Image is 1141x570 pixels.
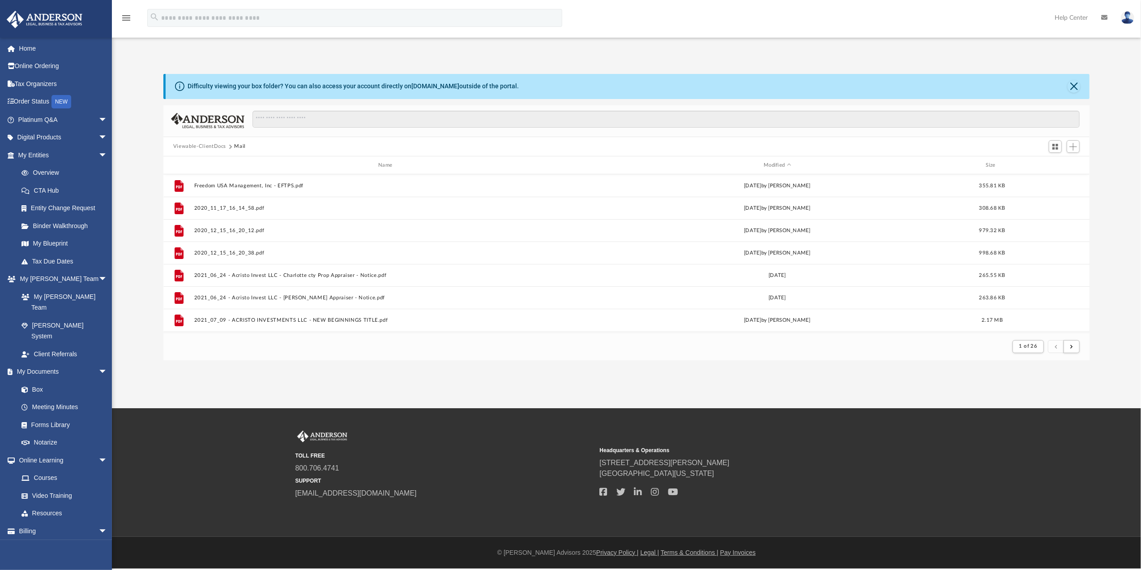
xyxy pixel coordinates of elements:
[13,199,121,217] a: Entity Change Request
[6,522,121,540] a: Billingarrow_drop_down
[6,39,121,57] a: Home
[6,363,116,381] a: My Documentsarrow_drop_down
[584,182,970,190] div: [DATE] by [PERSON_NAME]
[1068,80,1080,93] button: Close
[974,161,1010,169] div: Size
[235,142,246,151] button: Mail
[194,228,580,233] button: 2020_12_15_16_20_12.pdf
[584,272,970,280] div: [DATE]
[584,161,970,169] div: Modified
[979,183,1005,188] span: 355.81 KB
[1013,340,1044,353] button: 1 of 26
[6,270,116,288] a: My [PERSON_NAME] Teamarrow_drop_down
[979,206,1005,211] span: 308.68 KB
[98,270,116,289] span: arrow_drop_down
[979,250,1005,255] span: 998.68 KB
[13,487,112,505] a: Video Training
[13,345,116,363] a: Client Referrals
[584,227,970,235] div: [DATE] by [PERSON_NAME]
[6,93,121,111] a: Order StatusNEW
[194,295,580,301] button: 2021_06_24 - Acristo Invest LLC - [PERSON_NAME] Appraiser - Notice.pdf
[13,434,116,452] a: Notarize
[1121,11,1134,24] img: User Pic
[194,205,580,211] button: 2020_11_17_16_14_58.pdf
[13,398,116,416] a: Meeting Minutes
[1014,161,1077,169] div: id
[720,549,756,556] a: Pay Invoices
[295,489,417,497] a: [EMAIL_ADDRESS][DOMAIN_NAME]
[1067,140,1080,153] button: Add
[1049,140,1062,153] button: Switch to Grid View
[112,548,1141,557] div: © [PERSON_NAME] Advisors 2025
[979,273,1005,278] span: 265.55 KB
[13,505,116,522] a: Resources
[6,146,121,164] a: My Entitiesarrow_drop_down
[411,82,459,90] a: [DOMAIN_NAME]
[13,380,112,398] a: Box
[13,416,112,434] a: Forms Library
[1036,314,1056,327] button: More options
[979,295,1005,300] span: 263.86 KB
[121,13,132,23] i: menu
[1036,269,1056,282] button: More options
[600,459,730,466] a: [STREET_ADDRESS][PERSON_NAME]
[194,272,580,278] button: 2021_06_24 - Acristo Invest LLC - Charlotte cty Prop Appraiser - Notice.pdf
[584,204,970,212] div: [DATE] by [PERSON_NAME]
[13,217,121,235] a: Binder Walkthrough
[1036,179,1056,193] button: More options
[584,294,970,302] div: [DATE]
[194,250,580,256] button: 2020_12_15_16_20_38.pdf
[13,181,121,199] a: CTA Hub
[982,318,1003,323] span: 2.17 MB
[98,522,116,540] span: arrow_drop_down
[641,549,659,556] a: Legal |
[596,549,639,556] a: Privacy Policy |
[121,17,132,23] a: menu
[98,363,116,381] span: arrow_drop_down
[98,111,116,129] span: arrow_drop_down
[98,451,116,470] span: arrow_drop_down
[6,129,121,147] a: Digital Productsarrow_drop_down
[6,111,121,129] a: Platinum Q&Aarrow_drop_down
[584,249,970,257] div: [DATE] by [PERSON_NAME]
[6,75,121,93] a: Tax Organizers
[194,183,580,189] button: Freedom USA Management, Inc - EFTPS.pdf
[13,288,112,316] a: My [PERSON_NAME] Team
[979,228,1005,233] span: 979.32 KB
[13,316,116,345] a: [PERSON_NAME] System
[1036,202,1056,215] button: More options
[252,111,1080,128] input: Search files and folders
[98,129,116,147] span: arrow_drop_down
[600,446,898,454] small: Headquarters & Operations
[600,470,714,477] a: [GEOGRAPHIC_DATA][US_STATE]
[295,477,594,485] small: SUPPORT
[188,82,519,91] div: Difficulty viewing your box folder? You can also access your account directly on outside of the p...
[13,469,116,487] a: Courses
[98,146,116,164] span: arrow_drop_down
[13,164,121,182] a: Overview
[6,540,121,558] a: Events Calendar
[6,57,121,75] a: Online Ordering
[51,95,71,108] div: NEW
[193,161,580,169] div: Name
[194,317,580,323] button: 2021_07_09 - ACRISTO INVESTMENTS LLC - NEW BEGINNINGS TITLE.pdf
[1019,344,1038,349] span: 1 of 26
[295,464,339,472] a: 800.706.4741
[1036,224,1056,237] button: More options
[295,431,349,442] img: Anderson Advisors Platinum Portal
[13,252,121,270] a: Tax Due Dates
[173,142,226,151] button: Viewable-ClientDocs
[150,12,159,22] i: search
[661,549,718,556] a: Terms & Conditions |
[1036,246,1056,260] button: More options
[163,174,1090,332] div: grid
[167,161,190,169] div: id
[295,452,594,460] small: TOLL FREE
[13,235,116,253] a: My Blueprint
[6,451,116,469] a: Online Learningarrow_drop_down
[584,316,970,324] div: [DATE] by [PERSON_NAME]
[1036,291,1056,305] button: More options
